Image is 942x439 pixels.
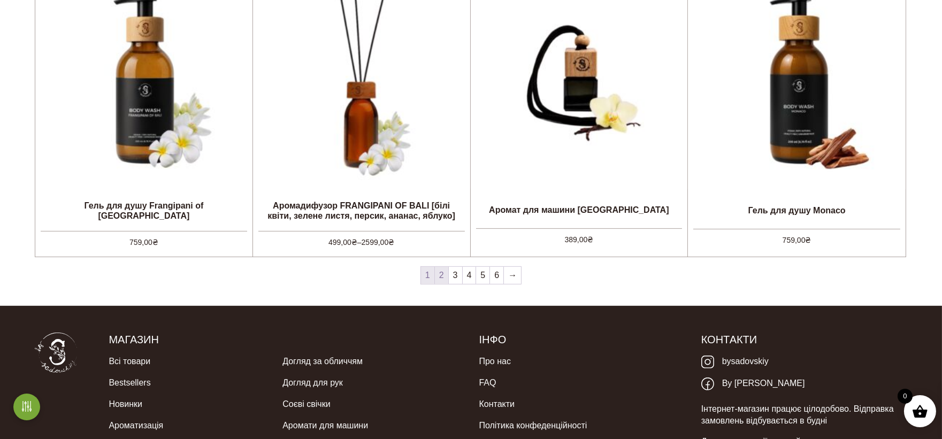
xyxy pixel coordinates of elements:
[564,235,593,244] bdi: 389,00
[129,238,158,247] bdi: 759,00
[587,235,593,244] span: ₴
[109,333,463,346] h5: Магазин
[783,236,811,244] bdi: 759,00
[35,196,252,225] h2: Гель для душу Frangipani of [GEOGRAPHIC_DATA]
[388,238,394,247] span: ₴
[109,351,150,372] a: Всі товари
[449,267,462,284] a: 3
[898,389,913,404] span: 0
[109,372,150,394] a: Bestsellers
[109,415,163,436] a: Ароматизація
[282,415,368,436] a: Аромати для машини
[282,394,330,415] a: Соєві свічки
[479,333,685,346] h5: Інфо
[435,267,448,284] a: 2
[479,394,515,415] a: Контакти
[421,267,434,284] span: 1
[258,231,465,248] span: –
[328,238,357,247] bdi: 499,00
[688,197,906,224] h2: Гель для душу Monaco
[109,394,142,415] a: Новинки
[479,415,587,436] a: Політика конфеденційності
[282,372,343,394] a: Догляд для рук
[806,236,811,244] span: ₴
[463,267,476,284] a: 4
[152,238,158,247] span: ₴
[701,403,907,427] p: Інтернет-магазин працює цілодобово. Відправка замовлень відбувається в будні
[490,267,503,284] a: 6
[362,238,395,247] bdi: 2599,00
[701,351,769,373] a: bysadovskiy
[351,238,357,247] span: ₴
[479,351,510,372] a: Про нас
[471,196,688,223] h2: Аромат для машини [GEOGRAPHIC_DATA]
[476,267,489,284] a: 5
[701,373,805,395] a: By [PERSON_NAME]
[701,333,907,346] h5: Контакти
[282,351,363,372] a: Догляд за обличчям
[504,267,521,284] a: →
[253,196,470,225] h2: Аромадифузор FRANGIPANI OF BALI [білі квіти, зелене листя, персик, ананас, яблуко]
[479,372,496,394] a: FAQ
